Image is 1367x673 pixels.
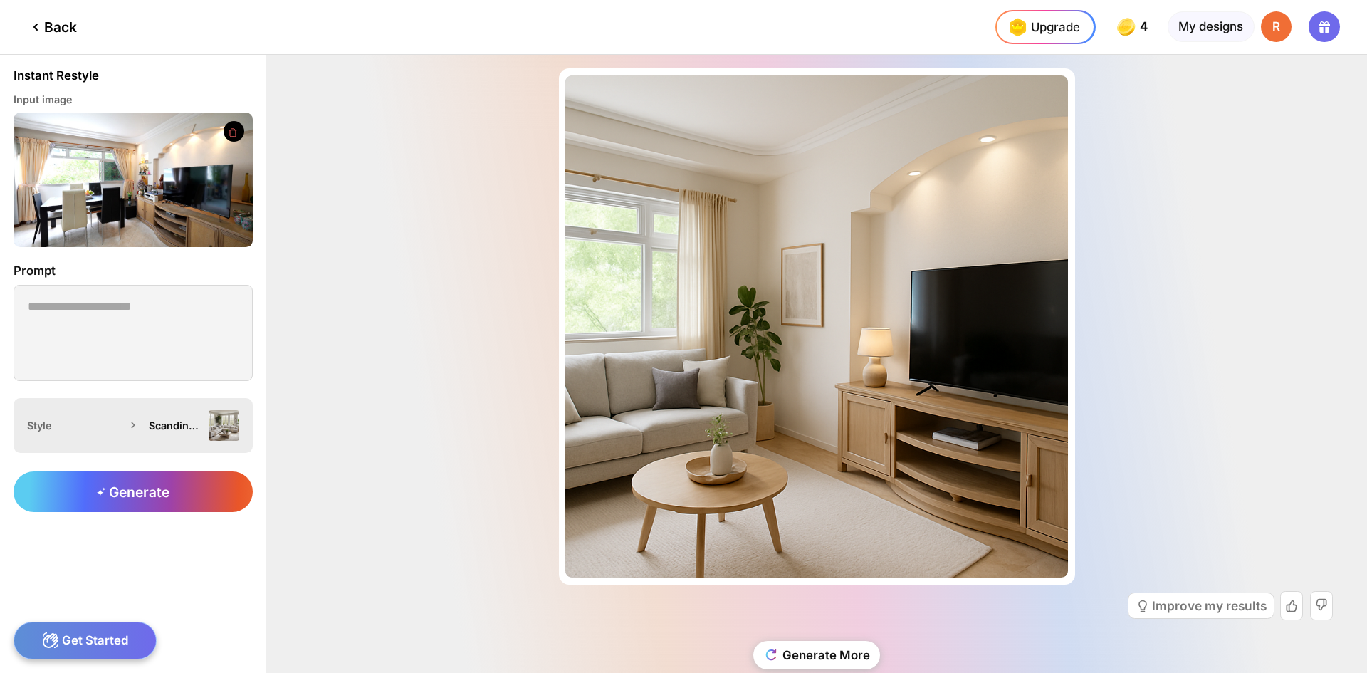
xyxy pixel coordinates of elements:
div: Improve my results [1152,600,1267,612]
div: Get Started [14,622,157,659]
div: Prompt [14,261,253,280]
div: Style [27,419,125,432]
div: Scandinavian [149,419,201,432]
div: Upgrade [1004,14,1080,41]
span: Generate [97,484,169,501]
div: Instant Restyle [14,68,99,84]
img: upgrade-nav-btn-icon.gif [1004,14,1031,41]
div: Input image [14,93,253,106]
div: Back [27,19,77,36]
span: 4 [1140,20,1151,33]
div: Generate More [753,641,880,669]
div: R [1261,11,1292,42]
div: My designs [1168,11,1255,42]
